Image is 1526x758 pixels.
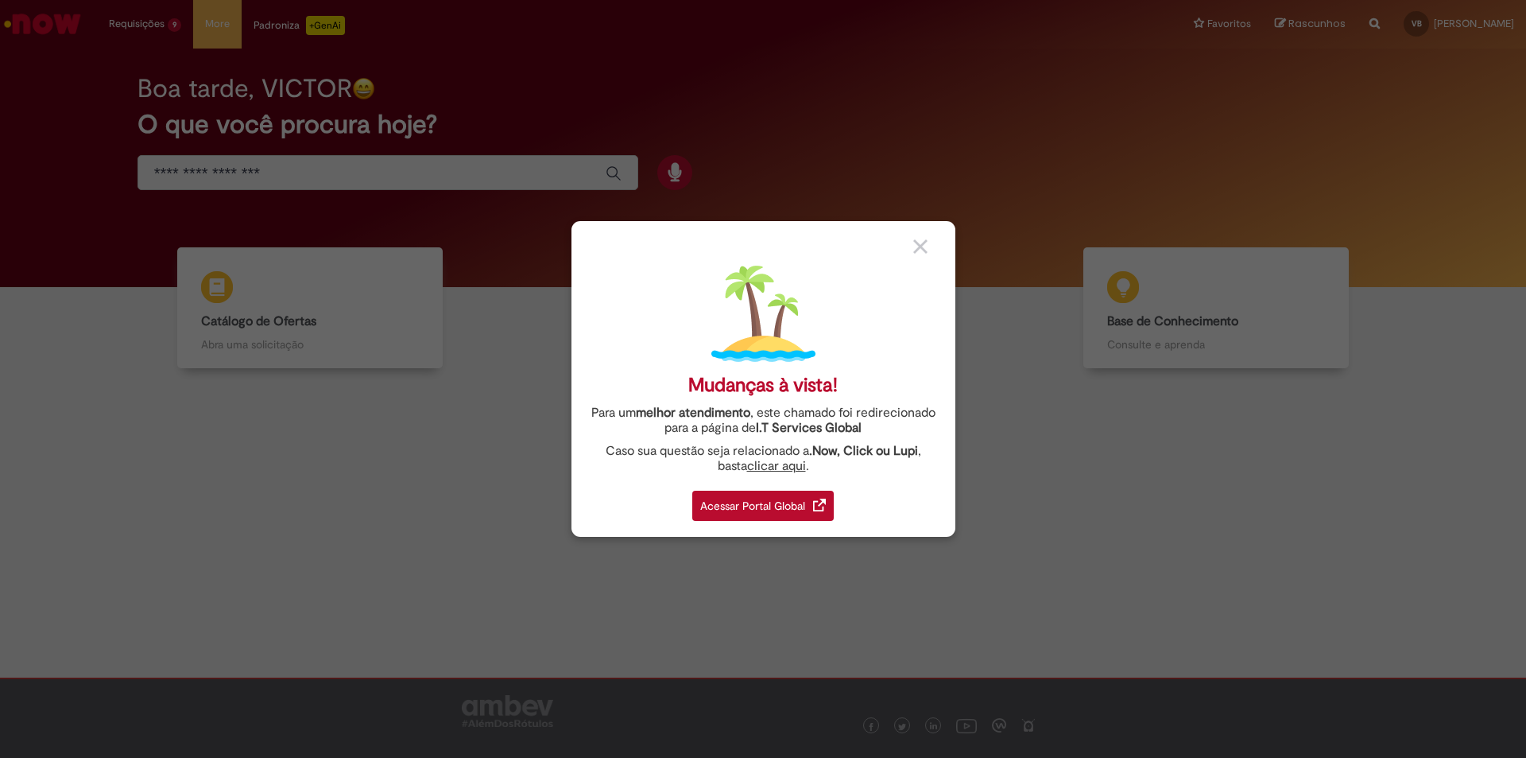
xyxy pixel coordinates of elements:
[711,262,815,366] img: island.png
[692,491,834,521] div: Acessar Portal Global
[747,449,806,474] a: clicar aqui
[692,482,834,521] a: Acessar Portal Global
[636,405,750,421] strong: melhor atendimento
[583,406,943,436] div: Para um , este chamado foi redirecionado para a página de
[813,499,826,511] img: redirect_link.png
[756,411,862,436] a: I.T Services Global
[688,374,838,397] div: Mudanças à vista!
[583,444,943,474] div: Caso sua questão seja relacionado a , basta .
[913,239,928,254] img: close_button_grey.png
[809,443,918,459] strong: .Now, Click ou Lupi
